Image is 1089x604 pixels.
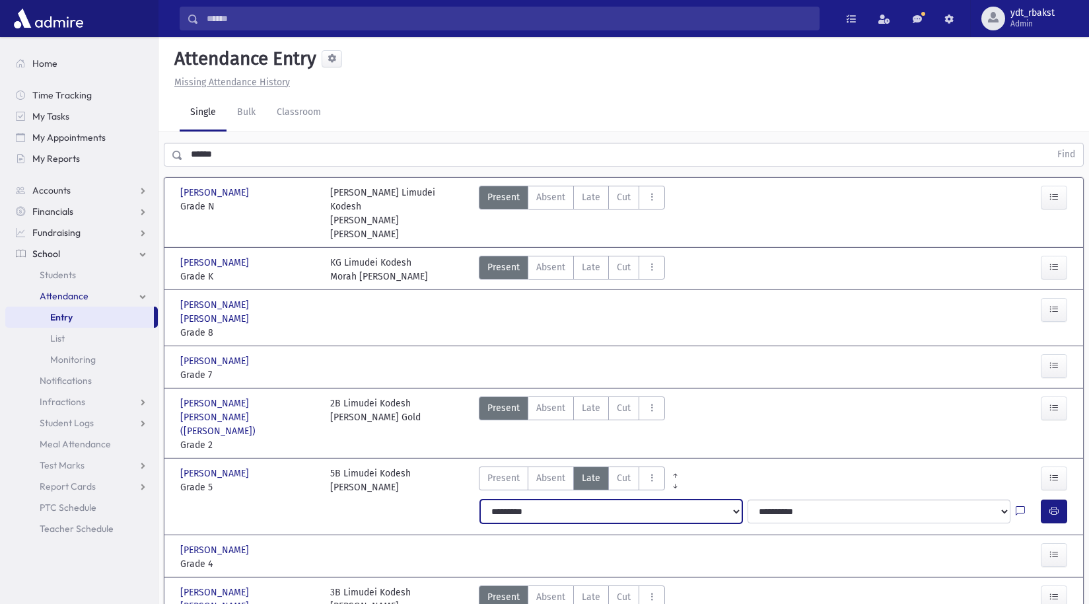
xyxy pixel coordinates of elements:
span: Grade 4 [180,557,317,571]
span: Teacher Schedule [40,523,114,535]
span: My Reports [32,153,80,165]
span: Late [582,471,600,485]
span: My Tasks [32,110,69,122]
span: [PERSON_NAME] [180,543,252,557]
button: Find [1049,143,1083,166]
a: Classroom [266,94,332,132]
span: Admin [1010,19,1055,29]
span: Notifications [40,375,92,387]
a: Fundraising [5,222,158,243]
span: Late [582,401,600,415]
a: Infractions [5,391,158,412]
span: Grade N [180,200,317,213]
span: [PERSON_NAME] [180,467,252,480]
span: Grade 7 [180,368,317,382]
span: Absent [536,590,565,604]
span: Absent [536,471,565,485]
span: Present [487,190,520,204]
span: Present [487,471,520,485]
span: Attendance [40,290,88,302]
span: List [50,332,65,344]
span: Infractions [40,396,85,408]
span: Accounts [32,184,71,196]
span: [PERSON_NAME] [180,186,252,200]
span: [PERSON_NAME] [180,256,252,270]
div: AttTypes [479,467,665,494]
span: Cut [617,471,631,485]
span: Monitoring [50,354,96,365]
span: Absent [536,260,565,274]
a: School [5,243,158,264]
u: Missing Attendance History [174,77,290,88]
a: Students [5,264,158,285]
a: Attendance [5,285,158,307]
a: Teacher Schedule [5,518,158,539]
h5: Attendance Entry [169,48,316,70]
span: ydt_rbakst [1010,8,1055,19]
span: Present [487,401,520,415]
span: Cut [617,190,631,204]
a: Entry [5,307,154,328]
a: Home [5,53,158,74]
a: Time Tracking [5,85,158,106]
div: AttTypes [479,396,665,452]
a: My Reports [5,148,158,169]
span: Students [40,269,76,281]
span: Entry [50,311,73,323]
span: Financials [32,206,73,217]
a: Notifications [5,370,158,391]
div: 2B Limudei Kodesh [PERSON_NAME] Gold [330,396,421,452]
span: Student Logs [40,417,94,429]
a: Meal Attendance [5,434,158,455]
a: Test Marks [5,455,158,476]
span: Present [487,260,520,274]
span: Absent [536,190,565,204]
span: Home [32,57,57,69]
a: Bulk [227,94,266,132]
div: [PERSON_NAME] Limudei Kodesh [PERSON_NAME] [PERSON_NAME] [330,186,467,241]
span: My Appointments [32,132,106,143]
span: Late [582,190,600,204]
a: Report Cards [5,476,158,497]
span: [PERSON_NAME] [180,354,252,368]
div: AttTypes [479,186,665,241]
a: Financials [5,201,158,222]
span: Cut [617,401,631,415]
span: Absent [536,401,565,415]
span: Present [487,590,520,604]
input: Search [199,7,819,30]
div: KG Limudei Kodesh Morah [PERSON_NAME] [330,256,428,283]
span: Fundraising [32,227,81,239]
a: PTC Schedule [5,497,158,518]
a: Student Logs [5,412,158,434]
div: AttTypes [479,256,665,283]
span: Grade 2 [180,438,317,452]
span: Report Cards [40,480,96,492]
span: Test Marks [40,459,85,471]
span: PTC Schedule [40,502,96,513]
span: Grade K [180,270,317,283]
a: My Tasks [5,106,158,127]
span: School [32,248,60,260]
span: Meal Attendance [40,438,111,450]
span: [PERSON_NAME] [PERSON_NAME] ([PERSON_NAME]) [180,396,317,438]
span: Late [582,260,600,274]
div: 5B Limudei Kodesh [PERSON_NAME] [330,467,411,494]
span: Cut [617,260,631,274]
a: Monitoring [5,349,158,370]
a: List [5,328,158,349]
span: [PERSON_NAME] [PERSON_NAME] [180,298,317,326]
span: Grade 8 [180,326,317,340]
img: AdmirePro [11,5,87,32]
span: Grade 5 [180,480,317,494]
a: Single [180,94,227,132]
a: My Appointments [5,127,158,148]
a: Accounts [5,180,158,201]
a: Missing Attendance History [169,77,290,88]
span: Time Tracking [32,89,92,101]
